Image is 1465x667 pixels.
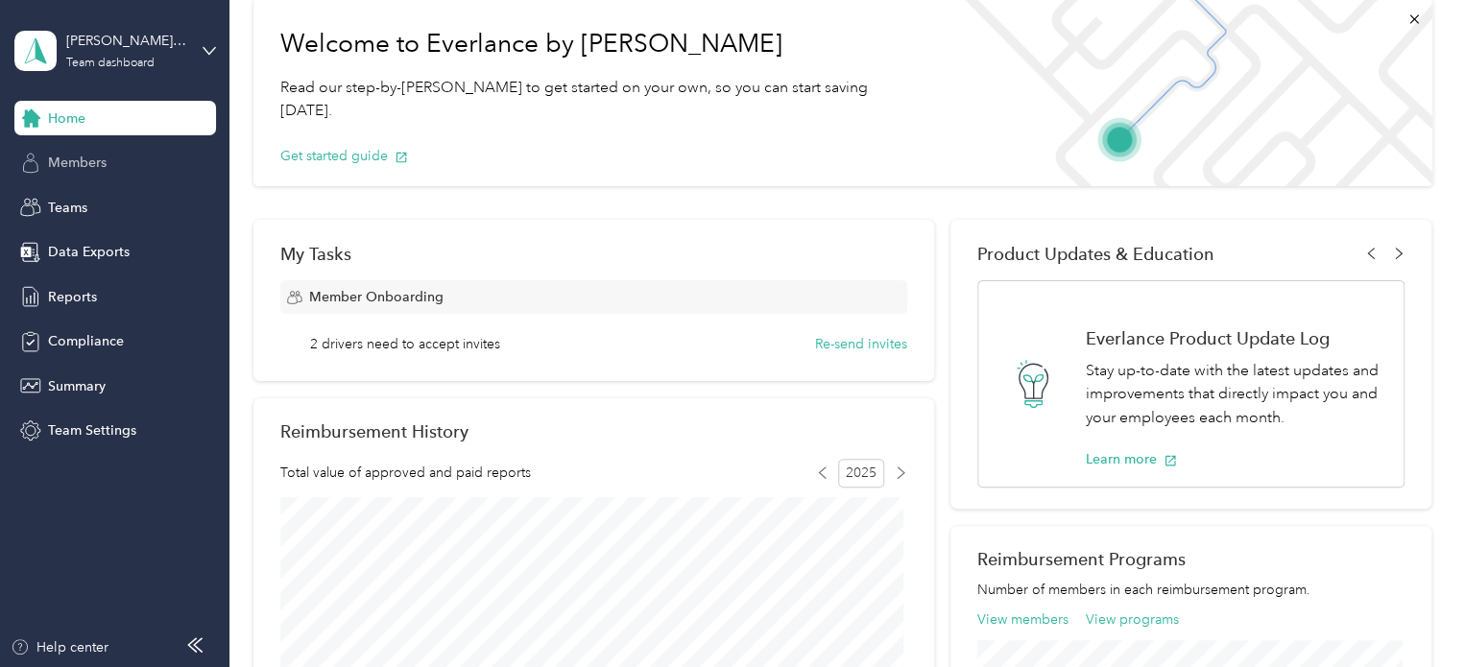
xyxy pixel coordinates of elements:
[66,31,186,51] div: [PERSON_NAME] team
[48,242,130,262] span: Data Exports
[48,153,107,173] span: Members
[66,58,155,69] div: Team dashboard
[11,637,108,657] button: Help center
[1086,449,1177,469] button: Learn more
[48,420,136,441] span: Team Settings
[310,334,500,354] span: 2 drivers need to accept invites
[977,609,1069,630] button: View members
[1086,609,1179,630] button: View programs
[280,29,918,60] h1: Welcome to Everlance by [PERSON_NAME]
[1086,359,1383,430] p: Stay up-to-date with the latest updates and improvements that directly impact you and your employ...
[309,287,444,307] span: Member Onboarding
[1357,560,1465,667] iframe: Everlance-gr Chat Button Frame
[48,287,97,307] span: Reports
[280,463,531,483] span: Total value of approved and paid reports
[48,331,124,351] span: Compliance
[48,376,106,396] span: Summary
[977,244,1214,264] span: Product Updates & Education
[280,76,918,123] p: Read our step-by-[PERSON_NAME] to get started on your own, so you can start saving [DATE].
[815,334,907,354] button: Re-send invites
[280,421,468,441] h2: Reimbursement History
[48,108,85,129] span: Home
[280,244,907,264] div: My Tasks
[977,549,1405,569] h2: Reimbursement Programs
[1086,328,1383,348] h1: Everlance Product Update Log
[280,146,408,166] button: Get started guide
[977,580,1405,600] p: Number of members in each reimbursement program.
[48,198,87,218] span: Teams
[838,459,884,488] span: 2025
